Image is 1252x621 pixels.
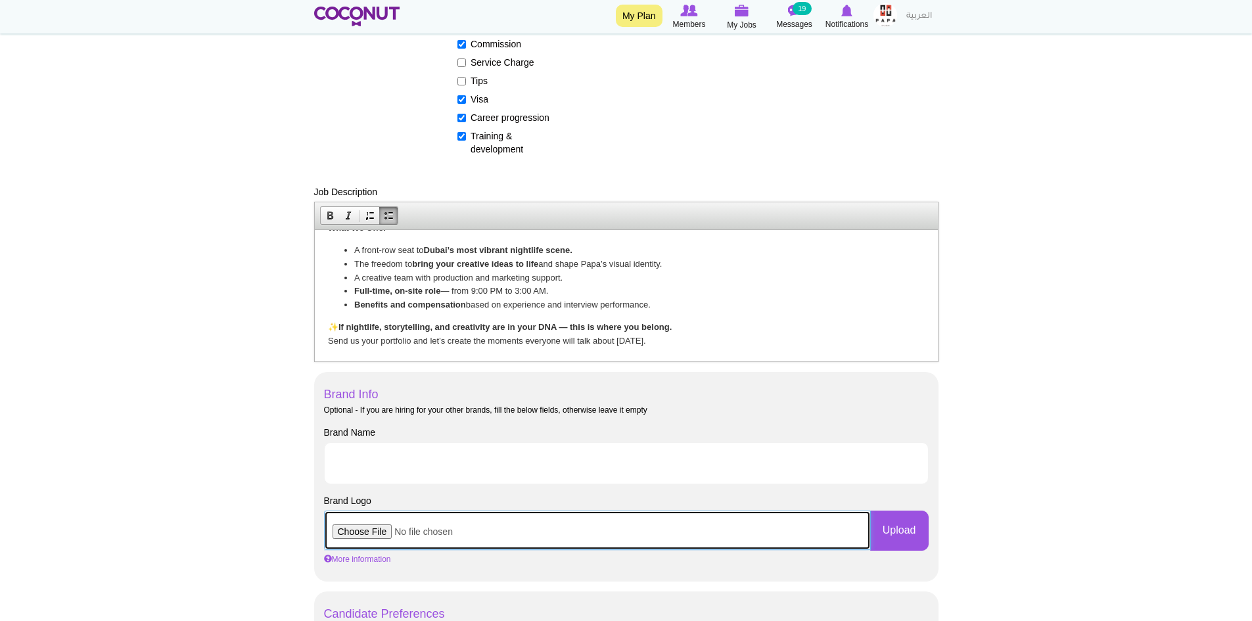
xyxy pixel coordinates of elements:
[672,18,705,31] span: Members
[457,111,553,124] label: Career progression
[324,555,391,564] a: More information
[457,56,553,69] label: Service Charge
[314,7,400,26] img: Home
[314,185,378,198] label: Job Description
[776,18,812,31] span: Messages
[457,77,466,85] input: Tips
[768,3,821,31] a: Messages Messages 19
[457,132,466,141] input: Training & development
[457,74,553,87] label: Tips
[457,114,466,122] input: Career progression
[793,2,811,15] small: 19
[321,207,339,224] a: Bold
[900,3,939,30] a: العربية
[379,207,398,224] a: Insert/Remove Bulleted List
[616,5,662,27] a: My Plan
[457,40,466,49] input: Commission
[324,494,371,507] label: Brand Logo
[825,18,868,31] span: Notifications
[339,207,358,224] a: Italic
[680,5,697,16] img: Browse Members
[457,95,466,104] input: Visa
[841,5,852,16] img: Notifications
[457,93,553,106] label: Visa
[716,3,768,32] a: My Jobs My Jobs
[324,607,445,620] a: Candidate Preferences
[727,18,756,32] span: My Jobs
[663,3,716,31] a: Browse Members Members
[870,511,929,551] button: Upload
[361,207,379,224] a: Insert/Remove Numbered List
[788,5,801,16] img: Messages
[821,3,873,31] a: Notifications Notifications
[315,230,938,361] iframe: Rich Text Editor, edit-field-additional-info-und-0-value
[457,58,466,67] input: Service Charge
[324,405,929,416] div: Optional - If you are hiring for your other brands, fill the below fields, otherwise leave it empty
[324,426,376,439] label: Brand Name
[324,388,379,401] a: Brand Info
[457,129,553,156] label: Training & development
[735,5,749,16] img: My Jobs
[457,37,553,51] label: Commission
